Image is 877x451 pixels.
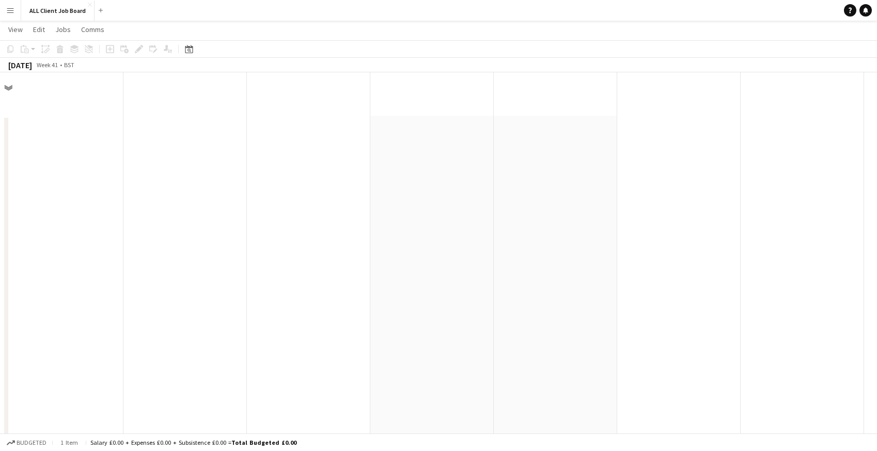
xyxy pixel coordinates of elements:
button: ALL Client Job Board [21,1,95,21]
button: Budgeted [5,437,48,448]
a: Comms [77,23,108,36]
span: View [8,25,23,34]
div: Salary £0.00 + Expenses £0.00 + Subsistence £0.00 = [90,439,296,446]
div: BST [64,61,74,69]
a: View [4,23,27,36]
span: Edit [33,25,45,34]
span: Week 41 [34,61,60,69]
span: Jobs [55,25,71,34]
span: 1 item [57,439,82,446]
span: Comms [81,25,104,34]
a: Jobs [51,23,75,36]
div: [DATE] [8,60,32,70]
span: Budgeted [17,439,46,446]
span: Total Budgeted £0.00 [231,439,296,446]
a: Edit [29,23,49,36]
